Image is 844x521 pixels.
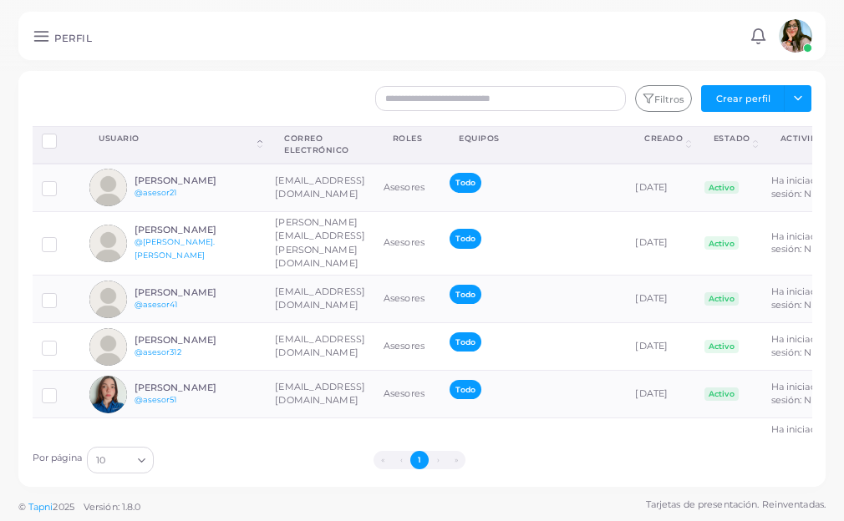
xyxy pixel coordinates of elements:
font: Versión: 1.8.0 [84,501,141,513]
img: avatar [89,225,127,262]
ul: Paginación [159,451,682,469]
button: Crear perfil [701,85,785,112]
a: @asesor51 [135,395,177,404]
font: Creado [644,134,683,143]
font: Crear perfil [716,93,770,104]
font: Todo [455,234,475,243]
font: Roles [393,134,423,143]
font: actividad [780,134,831,143]
font: Asesores [384,292,425,304]
font: Ha iniciado sesión: No [771,175,822,200]
font: [PERSON_NAME] [135,334,216,346]
font: Filtros [654,94,684,105]
font: [PERSON_NAME] [135,286,216,298]
font: [EMAIL_ADDRESS][DOMAIN_NAME] [275,175,365,200]
input: Buscar opción [107,451,131,469]
font: Ha iniciado sesión: No [771,230,822,255]
font: Correo electrónico [284,134,349,154]
a: Tapni [28,501,53,513]
font: Todo [455,290,475,299]
img: avatar [89,328,127,366]
font: Asesores [384,181,425,193]
font: 10 [96,454,105,466]
font: Todo [455,178,475,187]
font: [PERSON_NAME] [135,175,216,186]
font: Usuario [99,134,140,143]
img: avatar [779,19,812,53]
div: Buscar opción [87,447,154,473]
font: [PERSON_NAME] [135,224,216,235]
font: [DATE] [635,181,668,193]
font: [DATE] [635,387,668,399]
font: [DATE] [635,340,668,352]
font: Ha iniciado sesión: No [771,381,822,406]
font: Activo [709,294,735,303]
font: [EMAIL_ADDRESS][DOMAIN_NAME] [275,333,365,358]
font: [EMAIL_ADDRESS][DOMAIN_NAME] [275,286,365,311]
font: Activo [709,183,735,192]
font: 2025 [53,501,74,513]
a: @asesor41 [135,300,178,309]
font: Todo [455,337,475,346]
font: Activo [709,239,735,248]
font: Equipos [459,134,500,143]
font: [PERSON_NAME] [135,382,216,393]
font: Activo [709,389,735,398]
font: Activo [709,341,735,351]
img: avatar [89,376,127,413]
font: [DATE] [635,292,668,304]
font: Estado [714,134,750,143]
font: Asesores [384,387,425,399]
img: avatar [89,169,127,206]
font: Asesores [384,237,425,249]
font: © [18,501,26,513]
font: PERFIL [54,33,92,44]
font: [PERSON_NAME][EMAIL_ADDRESS][PERSON_NAME][DOMAIN_NAME] [275,216,365,268]
font: Tarjetas de presentación. Reinventadas. [646,498,826,510]
font: Ha iniciado sesión: No [771,333,822,358]
img: avatar [89,281,127,318]
font: Por página [33,452,83,463]
a: avatar [774,19,816,53]
font: Asesores [384,340,425,352]
a: @asesor21 [135,188,177,197]
button: Ir a la página 1 [410,451,429,469]
font: [DATE] [635,237,668,249]
a: @[PERSON_NAME].[PERSON_NAME] [135,237,216,260]
button: Filtros [635,85,692,112]
font: [EMAIL_ADDRESS][DOMAIN_NAME] [275,381,365,406]
font: Todo [455,385,475,394]
font: Ha iniciado sesión: Sí [771,423,822,448]
font: Ha iniciado sesión: No [771,286,822,311]
a: @asesor312 [135,347,181,357]
th: Selección de filas [33,126,81,164]
font: 1 [418,455,421,464]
